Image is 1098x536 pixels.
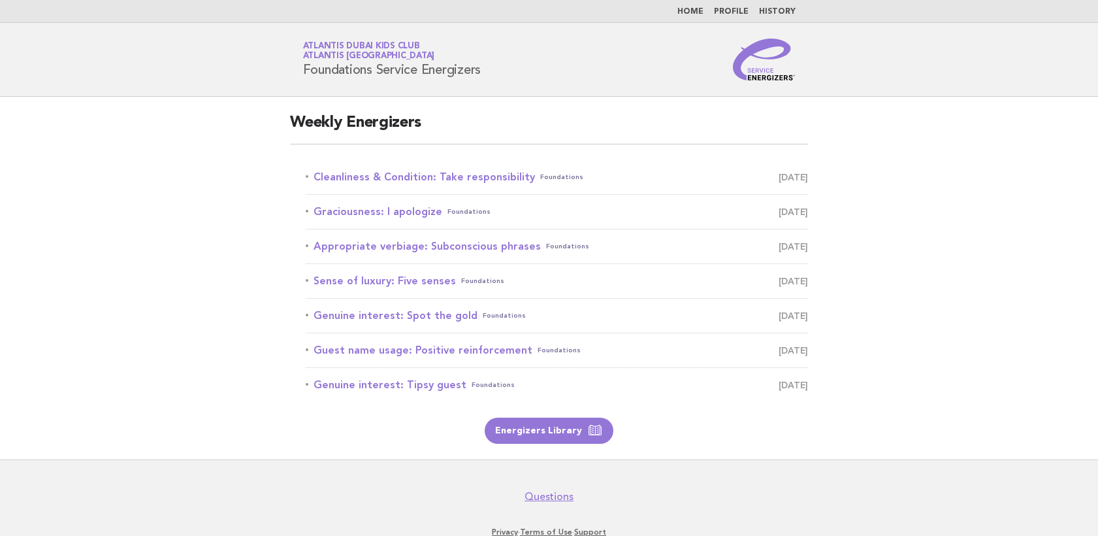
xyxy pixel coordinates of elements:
[779,341,808,360] span: [DATE]
[306,341,808,360] a: Guest name usage: Positive reinforcementFoundations [DATE]
[306,307,808,325] a: Genuine interest: Spot the goldFoundations [DATE]
[306,168,808,186] a: Cleanliness & Condition: Take responsibilityFoundations [DATE]
[540,168,583,186] span: Foundations
[779,168,808,186] span: [DATE]
[306,376,808,394] a: Genuine interest: Tipsy guestFoundations [DATE]
[677,8,703,16] a: Home
[290,112,808,144] h2: Weekly Energizers
[306,272,808,290] a: Sense of luxury: Five sensesFoundations [DATE]
[303,42,435,60] a: Atlantis Dubai Kids ClubAtlantis [GEOGRAPHIC_DATA]
[306,237,808,256] a: Appropriate verbiage: Subconscious phrasesFoundations [DATE]
[461,272,504,290] span: Foundations
[733,39,796,80] img: Service Energizers
[303,42,481,76] h1: Foundations Service Energizers
[483,307,526,325] span: Foundations
[779,376,808,394] span: [DATE]
[714,8,749,16] a: Profile
[779,203,808,221] span: [DATE]
[546,237,589,256] span: Foundations
[525,490,573,503] a: Questions
[538,341,581,360] span: Foundations
[472,376,515,394] span: Foundations
[779,272,808,290] span: [DATE]
[779,307,808,325] span: [DATE]
[759,8,796,16] a: History
[779,237,808,256] span: [DATE]
[303,52,435,61] span: Atlantis [GEOGRAPHIC_DATA]
[485,418,613,444] a: Energizers Library
[447,203,491,221] span: Foundations
[306,203,808,221] a: Graciousness: I apologizeFoundations [DATE]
